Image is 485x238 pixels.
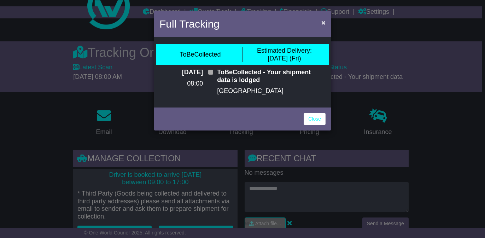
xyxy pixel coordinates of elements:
[321,18,326,27] span: ×
[304,113,326,125] a: Close
[257,47,312,62] div: [DATE] (Fri)
[159,16,220,32] h4: Full Tracking
[180,51,221,59] div: ToBeCollected
[159,69,203,76] p: [DATE]
[318,15,329,30] button: Close
[217,69,326,84] p: ToBeCollected - Your shipment data is lodged
[159,80,203,88] p: 08:00
[217,87,326,95] p: [GEOGRAPHIC_DATA]
[257,47,312,54] span: Estimated Delivery:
